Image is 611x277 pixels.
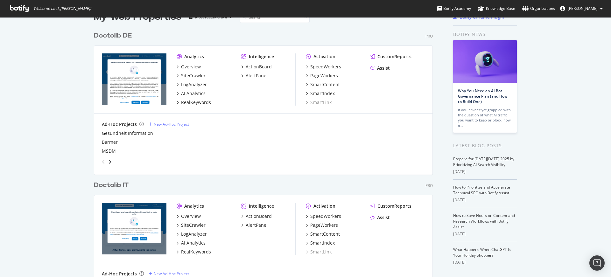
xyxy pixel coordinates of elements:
a: AI Analytics [177,240,206,246]
a: Overview [177,213,201,219]
a: AlertPanel [241,73,268,79]
a: Barmer [102,139,118,145]
a: SiteCrawler [177,73,206,79]
a: Overview [177,64,201,70]
a: SmartContent [306,231,340,237]
div: RealKeywords [181,249,211,255]
div: Analytics [184,203,204,209]
a: AI Analytics [177,90,206,97]
div: Latest Blog Posts [453,142,517,149]
div: angle-right [108,159,112,165]
div: If you haven’t yet grappled with the question of what AI traffic you want to keep or block, now is… [458,107,512,128]
a: PageWorkers [306,73,338,79]
div: Analytics [184,53,204,60]
div: SpeedWorkers [310,213,341,219]
div: CustomReports [377,203,411,209]
div: Overview [181,64,201,70]
a: New Ad-Hoc Project [149,121,189,127]
div: SiteCrawler [181,222,206,228]
div: SmartContent [310,81,340,88]
div: [DATE] [453,197,517,203]
div: RealKeywords [181,99,211,106]
div: LogAnalyzer [181,231,207,237]
a: CustomReports [370,53,411,60]
a: ActionBoard [241,64,272,70]
span: Welcome back, [PERSON_NAME] ! [33,6,91,11]
div: Intelligence [249,203,274,209]
a: Why You Need an AI Bot Governance Plan (and How to Build One) [458,88,508,104]
div: Botify news [453,31,517,38]
div: Knowledge Base [478,5,515,12]
a: Doctolib IT [94,181,131,190]
div: [DATE] [453,231,517,237]
div: AI Analytics [181,240,206,246]
div: AlertPanel [246,222,268,228]
div: Assist [377,65,390,71]
div: SmartContent [310,231,340,237]
span: Thibaud Collignon [568,6,598,11]
a: Doctolib DE [94,31,134,40]
div: AI Analytics [181,90,206,97]
a: CustomReports [370,203,411,209]
a: LogAnalyzer [177,231,207,237]
div: PageWorkers [310,73,338,79]
div: Pro [425,33,433,39]
div: Assist [377,214,390,221]
a: MSDM [102,148,116,154]
a: SmartIndex [306,240,335,246]
a: SpeedWorkers [306,64,341,70]
div: Organizations [522,5,555,12]
div: [DATE] [453,169,517,175]
a: New Ad-Hoc Project [149,271,189,276]
div: SmartIndex [310,240,335,246]
a: SmartLink [306,99,332,106]
div: Ad-Hoc Projects [102,271,137,277]
div: SpeedWorkers [310,64,341,70]
div: New Ad-Hoc Project [154,121,189,127]
a: How to Prioritize and Accelerate Technical SEO with Botify Assist [453,184,510,196]
div: ActionBoard [246,213,272,219]
div: LogAnalyzer [181,81,207,88]
div: SiteCrawler [181,73,206,79]
a: SpeedWorkers [306,213,341,219]
div: New Ad-Hoc Project [154,271,189,276]
div: Overview [181,213,201,219]
a: Assist [370,214,390,221]
img: doctolib.de [102,53,166,105]
div: SmartIndex [310,90,335,97]
img: www.doctolib.it [102,203,166,254]
div: ActionBoard [246,64,272,70]
a: How to Save Hours on Content and Research Workflows with Botify Assist [453,213,515,230]
button: [PERSON_NAME] [555,3,608,14]
a: Assist [370,65,390,71]
a: RealKeywords [177,99,211,106]
div: Doctolib IT [94,181,129,190]
div: AlertPanel [246,73,268,79]
a: Gesundheit Information [102,130,153,136]
div: angle-left [99,157,108,167]
div: Open Intercom Messenger [589,255,605,271]
a: PageWorkers [306,222,338,228]
div: Activation [313,53,335,60]
div: Doctolib DE [94,31,132,40]
div: Intelligence [249,53,274,60]
a: SmartLink [306,249,332,255]
div: Most recent crawl [195,15,227,19]
a: ActionBoard [241,213,272,219]
a: What Happens When ChatGPT Is Your Holiday Shopper? [453,247,511,258]
a: RealKeywords [177,249,211,255]
div: Botify Academy [437,5,471,12]
div: CustomReports [377,53,411,60]
div: PageWorkers [310,222,338,228]
a: AlertPanel [241,222,268,228]
a: SiteCrawler [177,222,206,228]
a: SmartIndex [306,90,335,97]
div: Ad-Hoc Projects [102,121,137,128]
div: [DATE] [453,260,517,265]
a: Prepare for [DATE][DATE] 2025 by Prioritizing AI Search Visibility [453,156,514,167]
